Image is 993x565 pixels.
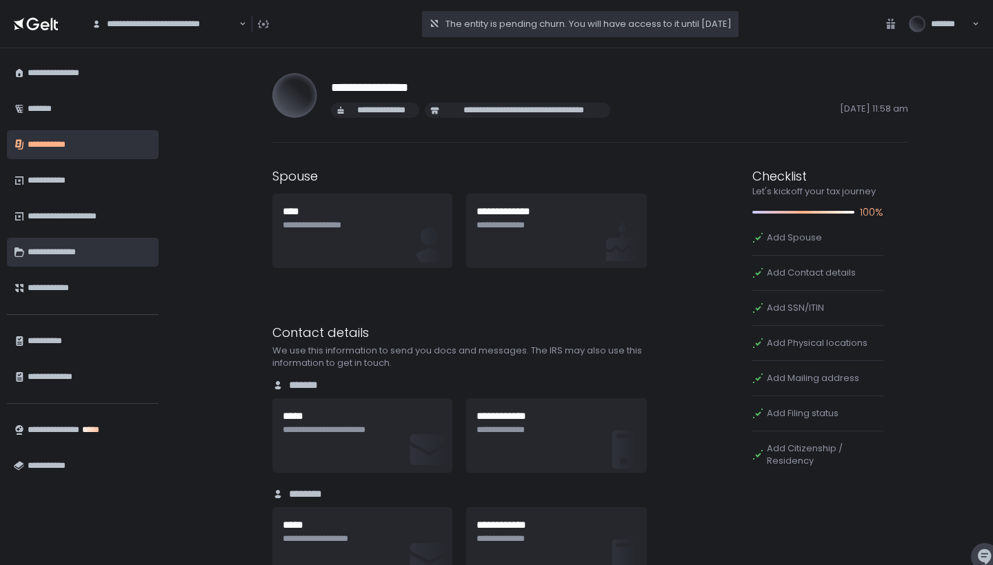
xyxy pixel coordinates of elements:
[83,9,246,39] div: Search for option
[860,205,883,220] span: 100%
[445,18,732,30] span: The entity is pending churn. You will have access to it until [DATE]
[752,167,884,185] div: Checklist
[767,232,822,244] span: Add Spouse
[767,407,839,420] span: Add Filing status
[272,345,649,369] div: We use this information to send you docs and messages. The IRS may also use this information to g...
[767,442,884,467] span: Add Citizenship / Residency
[752,185,884,198] div: Let's kickoff your tax journey
[237,17,238,31] input: Search for option
[767,267,856,279] span: Add Contact details
[272,323,649,342] div: Contact details
[767,372,859,384] span: Add Mailing address
[272,167,649,185] div: Spouse
[616,103,909,118] span: [DATE] 11:58 am
[767,302,824,314] span: Add SSN/ITIN
[767,337,867,349] span: Add Physical locations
